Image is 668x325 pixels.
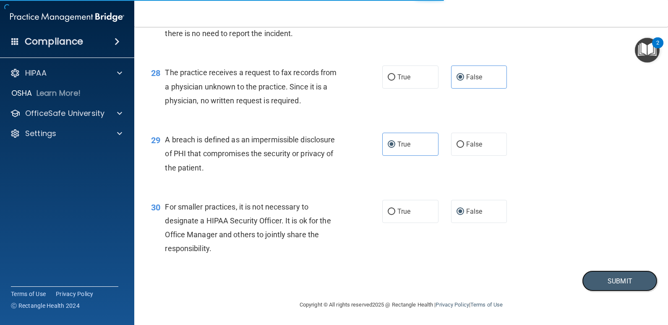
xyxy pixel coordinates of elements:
[466,140,483,148] span: False
[397,140,410,148] span: True
[582,270,658,292] button: Submit
[151,202,160,212] span: 30
[656,43,659,54] div: 2
[10,68,122,78] a: HIPAA
[626,267,658,299] iframe: Drift Widget Chat Controller
[248,291,554,318] div: Copyright © All rights reserved 2025 @ Rectangle Health | |
[10,108,122,118] a: OfficeSafe University
[25,108,104,118] p: OfficeSafe University
[11,301,80,310] span: Ⓒ Rectangle Health 2024
[151,68,160,78] span: 28
[457,142,464,148] input: False
[388,142,395,148] input: True
[37,88,81,98] p: Learn More!
[635,38,660,63] button: Open Resource Center, 2 new notifications
[466,73,483,81] span: False
[165,135,335,172] span: A breach is defined as an impermissible disclosure of PHI that compromises the security or privac...
[11,290,46,298] a: Terms of Use
[388,209,395,215] input: True
[165,202,331,253] span: For smaller practices, it is not necessary to designate a HIPAA Security Officer. It is ok for th...
[151,135,160,145] span: 29
[466,207,483,215] span: False
[10,128,122,139] a: Settings
[56,290,94,298] a: Privacy Policy
[436,301,469,308] a: Privacy Policy
[457,209,464,215] input: False
[10,9,124,26] img: PMB logo
[25,68,47,78] p: HIPAA
[388,74,395,81] input: True
[165,68,337,105] span: The practice receives a request to fax records from a physician unknown to the practice. Since it...
[25,128,56,139] p: Settings
[457,74,464,81] input: False
[397,207,410,215] span: True
[11,88,32,98] p: OSHA
[397,73,410,81] span: True
[470,301,503,308] a: Terms of Use
[25,36,83,47] h4: Compliance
